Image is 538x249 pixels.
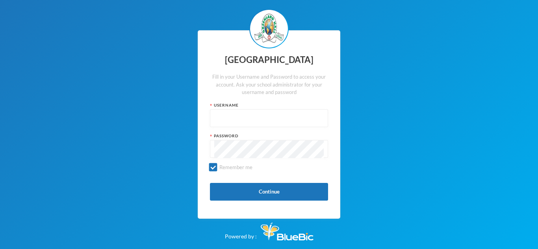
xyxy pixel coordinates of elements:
div: Password [210,133,328,139]
span: Remember me [216,164,256,170]
div: Powered by : [225,219,314,240]
button: Continue [210,183,328,201]
img: Bluebic [261,223,314,240]
div: [GEOGRAPHIC_DATA] [210,52,328,68]
div: Username [210,102,328,108]
div: Fill in your Username and Password to access your account. Ask your school administrator for your... [210,73,328,96]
